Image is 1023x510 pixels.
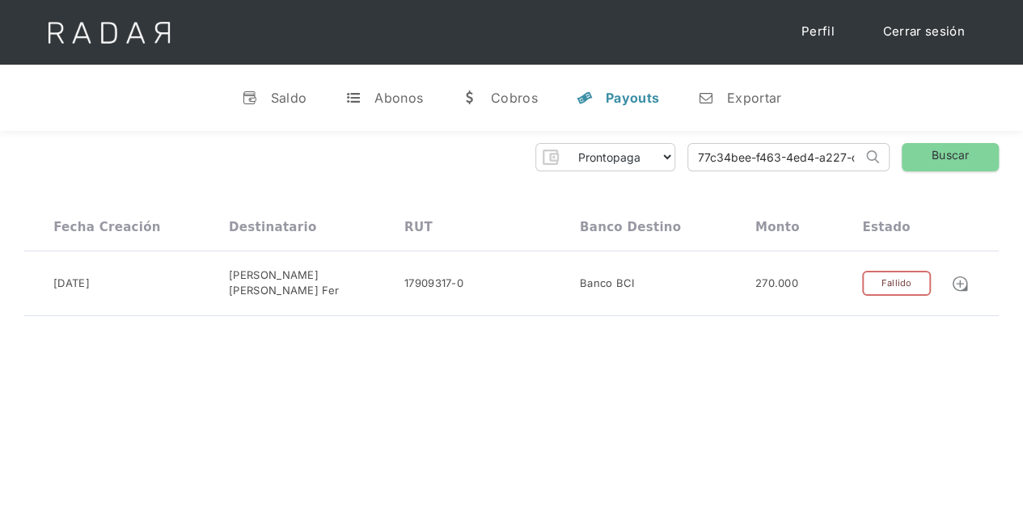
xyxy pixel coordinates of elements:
[580,220,681,234] div: Banco destino
[491,90,538,106] div: Cobros
[606,90,659,106] div: Payouts
[755,220,800,234] div: Monto
[755,276,798,292] div: 270.000
[345,90,361,106] div: t
[229,268,404,299] div: [PERSON_NAME] [PERSON_NAME] Fer
[404,276,463,292] div: 17909317-0
[785,16,851,48] a: Perfil
[462,90,478,106] div: w
[580,276,635,292] div: Banco BCI
[404,220,433,234] div: RUT
[902,143,999,171] a: Buscar
[271,90,307,106] div: Saldo
[577,90,593,106] div: y
[862,220,910,234] div: Estado
[862,271,930,296] div: Fallido
[951,275,969,293] img: Detalle
[688,144,862,171] input: Busca por ID
[727,90,781,106] div: Exportar
[242,90,258,106] div: v
[698,90,714,106] div: n
[229,220,316,234] div: Destinatario
[374,90,423,106] div: Abonos
[535,143,675,171] form: Form
[867,16,981,48] a: Cerrar sesión
[53,276,90,292] div: [DATE]
[53,220,161,234] div: Fecha creación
